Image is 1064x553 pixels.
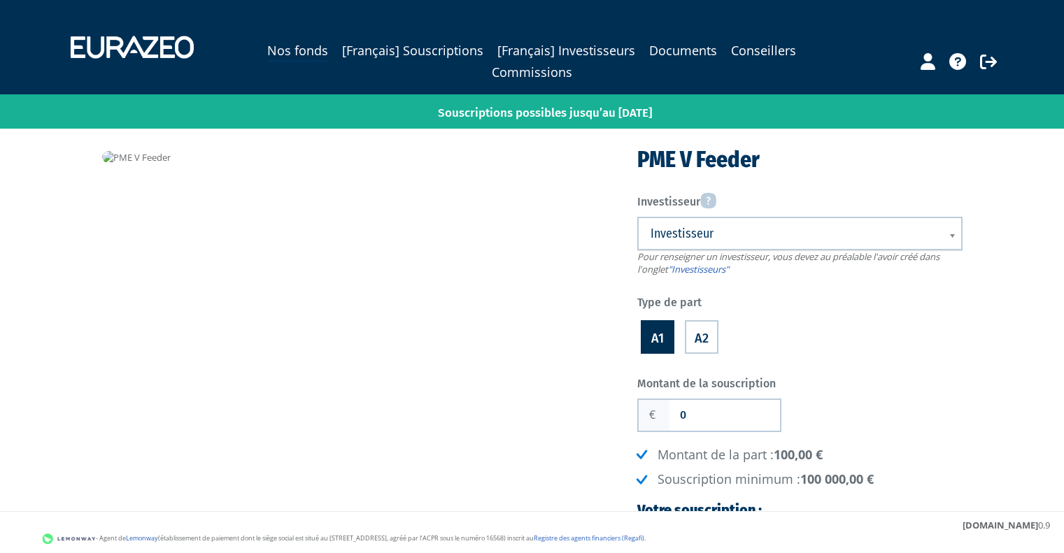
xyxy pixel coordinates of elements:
[126,533,158,543] a: Lemonway
[963,519,1038,531] strong: [DOMAIN_NAME]
[668,263,729,275] a: "Investisseurs"
[492,62,572,82] a: Commissions
[774,446,823,463] strong: 100,00 €
[14,532,1050,546] div: - Agent de (établissement de paiement dont le siège social est situé au [STREET_ADDRESS], agréé p...
[637,290,963,311] label: Type de part
[102,151,171,164] img: PME V Feeder
[397,98,652,122] p: Souscriptions possibles jusqu’au [DATE]
[669,400,780,431] input: Montant de la souscription souhaité
[637,502,963,519] h4: Votre souscription :
[637,371,800,392] label: Montant de la souscription
[60,26,204,68] img: 1731417592-eurazeo_logo_blanc.png
[342,41,483,60] a: [Français] Souscriptions
[42,532,96,546] img: logo-lemonway.png
[641,320,674,354] label: A1
[637,187,963,210] label: Investisseur
[685,320,718,354] label: A2
[637,144,963,176] div: PME V Feeder
[497,41,635,60] a: [Français] Investisseurs
[963,519,1050,532] div: 0.9
[731,41,796,60] a: Conseillers
[649,41,717,60] a: Documents
[800,471,874,487] strong: 100 000,00 €
[651,225,931,242] span: Investisseur
[633,446,963,464] li: Montant de la part :
[633,471,963,489] li: Souscription minimum :
[637,250,939,276] span: Pour renseigner un investisseur, vous devez au préalable l'avoir créé dans l'onglet
[534,533,644,543] a: Registre des agents financiers (Regafi)
[267,41,328,62] a: Nos fonds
